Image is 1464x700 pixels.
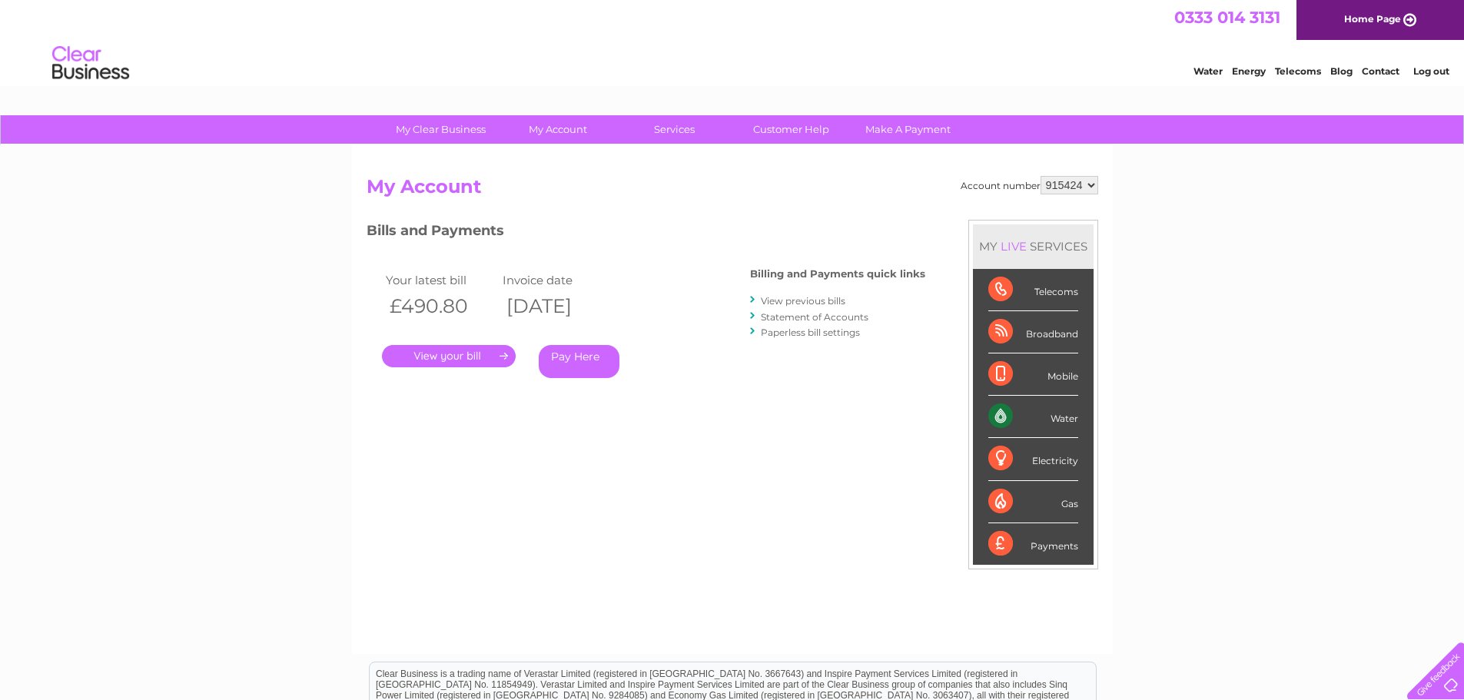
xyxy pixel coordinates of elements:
[988,438,1078,480] div: Electricity
[845,115,971,144] a: Make A Payment
[1193,65,1223,77] a: Water
[961,176,1098,194] div: Account number
[382,270,500,290] td: Your latest bill
[382,345,516,367] a: .
[1362,65,1399,77] a: Contact
[998,239,1030,254] div: LIVE
[382,290,500,322] th: £490.80
[988,353,1078,396] div: Mobile
[1275,65,1321,77] a: Telecoms
[367,176,1098,205] h2: My Account
[611,115,738,144] a: Services
[988,523,1078,565] div: Payments
[367,220,925,247] h3: Bills and Payments
[499,290,616,322] th: [DATE]
[494,115,621,144] a: My Account
[539,345,619,378] a: Pay Here
[370,8,1096,75] div: Clear Business is a trading name of Verastar Limited (registered in [GEOGRAPHIC_DATA] No. 3667643...
[728,115,855,144] a: Customer Help
[51,40,130,87] img: logo.png
[1232,65,1266,77] a: Energy
[750,268,925,280] h4: Billing and Payments quick links
[761,311,868,323] a: Statement of Accounts
[988,269,1078,311] div: Telecoms
[761,327,860,338] a: Paperless bill settings
[761,295,845,307] a: View previous bills
[973,224,1094,268] div: MY SERVICES
[1174,8,1280,27] a: 0333 014 3131
[377,115,504,144] a: My Clear Business
[988,311,1078,353] div: Broadband
[988,396,1078,438] div: Water
[1330,65,1353,77] a: Blog
[1413,65,1449,77] a: Log out
[988,481,1078,523] div: Gas
[499,270,616,290] td: Invoice date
